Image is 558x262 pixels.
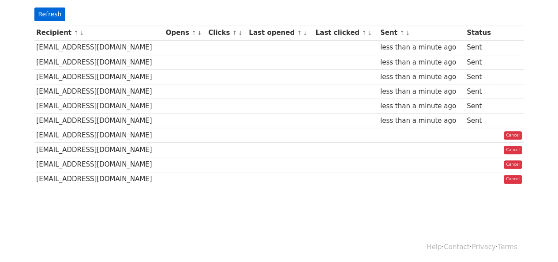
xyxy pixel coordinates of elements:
[238,30,243,36] a: ↓
[504,131,522,140] a: Cancel
[362,30,367,36] a: ↑
[206,26,247,40] th: Clicks
[34,40,164,55] td: [EMAIL_ADDRESS][DOMAIN_NAME]
[34,99,164,114] td: [EMAIL_ADDRESS][DOMAIN_NAME]
[74,30,79,36] a: ↑
[191,30,196,36] a: ↑
[504,146,522,155] a: Cancel
[79,30,84,36] a: ↓
[380,57,462,68] div: less than a minute ago
[464,69,495,84] td: Sent
[297,30,302,36] a: ↑
[380,116,462,126] div: less than a minute ago
[247,26,313,40] th: Last opened
[34,84,164,99] td: [EMAIL_ADDRESS][DOMAIN_NAME]
[380,101,462,111] div: less than a minute ago
[464,114,495,128] td: Sent
[34,157,164,172] td: [EMAIL_ADDRESS][DOMAIN_NAME]
[405,30,410,36] a: ↓
[464,55,495,69] td: Sent
[504,175,522,184] a: Cancel
[380,42,462,53] div: less than a minute ago
[164,26,206,40] th: Opens
[472,243,495,251] a: Privacy
[498,243,517,251] a: Terms
[400,30,404,36] a: ↑
[504,160,522,169] a: Cancel
[34,8,66,21] a: Refresh
[34,69,164,84] td: [EMAIL_ADDRESS][DOMAIN_NAME]
[34,143,164,157] td: [EMAIL_ADDRESS][DOMAIN_NAME]
[34,55,164,69] td: [EMAIL_ADDRESS][DOMAIN_NAME]
[380,87,462,97] div: less than a minute ago
[34,114,164,128] td: [EMAIL_ADDRESS][DOMAIN_NAME]
[444,243,469,251] a: Contact
[464,40,495,55] td: Sent
[34,128,164,143] td: [EMAIL_ADDRESS][DOMAIN_NAME]
[514,220,558,262] iframe: Chat Widget
[303,30,307,36] a: ↓
[34,26,164,40] th: Recipient
[464,26,495,40] th: Status
[34,172,164,186] td: [EMAIL_ADDRESS][DOMAIN_NAME]
[464,84,495,99] td: Sent
[427,243,442,251] a: Help
[380,72,462,82] div: less than a minute ago
[232,30,237,36] a: ↑
[378,26,464,40] th: Sent
[314,26,378,40] th: Last clicked
[197,30,202,36] a: ↓
[464,99,495,114] td: Sent
[367,30,372,36] a: ↓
